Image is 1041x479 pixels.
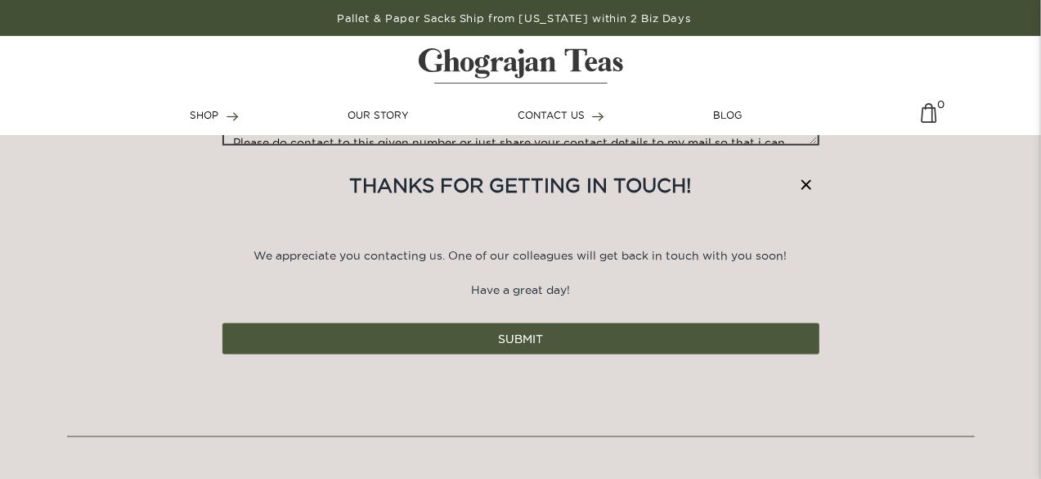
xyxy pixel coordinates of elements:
[921,103,937,135] img: cart-icon-matt.svg
[938,97,945,104] span: 0
[231,282,811,299] p: Have a great day!
[191,108,239,123] a: SHOP
[222,323,819,355] button: SUBMIT
[518,108,604,123] a: CONTACT US
[592,112,604,121] img: forward-arrow.svg
[227,112,239,121] img: forward-arrow.svg
[231,174,811,197] h4: Thanks for getting in touch!
[231,247,811,264] p: We appreciate you contacting us. One of our colleagues will get back in touch with you soon!
[419,48,623,84] img: logo-matt.svg
[348,108,409,123] a: OUR STORY
[191,110,219,120] span: SHOP
[921,103,937,135] a: 0
[518,110,585,120] span: CONTACT US
[713,108,742,123] a: BLOG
